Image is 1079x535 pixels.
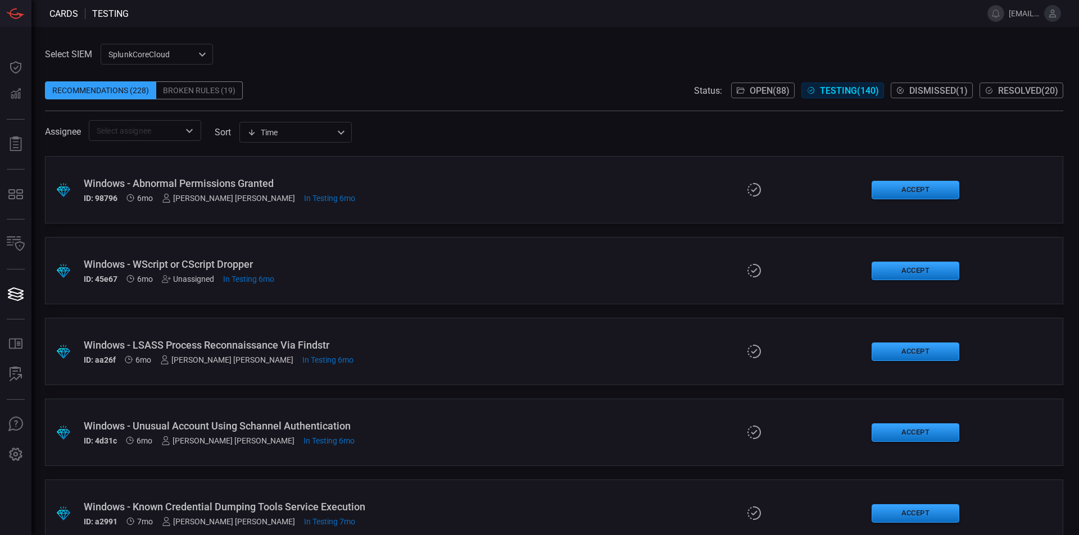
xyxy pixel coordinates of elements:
[182,123,197,139] button: Open
[998,85,1058,96] span: Resolved ( 20 )
[84,517,117,526] h5: ID: a2991
[872,181,959,199] button: Accept
[872,342,959,361] button: Accept
[84,355,116,364] h5: ID: aa26f
[731,83,795,98] button: Open(88)
[137,275,153,283] span: Feb 24, 2025 1:24 AM
[304,517,355,526] span: Feb 17, 2025 1:24 PM
[2,331,29,358] button: Rule Catalog
[161,436,294,445] div: [PERSON_NAME] [PERSON_NAME]
[909,85,968,96] span: Dismissed ( 1 )
[2,441,29,468] button: Preferences
[137,517,153,526] span: Feb 17, 2025 1:10 AM
[872,504,959,523] button: Accept
[45,81,156,99] div: Recommendations (228)
[160,355,293,364] div: [PERSON_NAME] [PERSON_NAME]
[108,49,195,60] p: SplunkCoreCloud
[304,194,355,203] span: Feb 24, 2025 11:53 AM
[872,262,959,280] button: Accept
[980,83,1063,98] button: Resolved(20)
[84,420,441,432] div: Windows - Unusual Account Using Schannel Authentication
[2,81,29,108] button: Detections
[156,81,243,99] div: Broken Rules (19)
[137,436,152,445] span: Feb 24, 2025 1:24 AM
[84,275,117,283] h5: ID: 45e67
[2,411,29,438] button: Ask Us A Question
[92,124,179,138] input: Select assignee
[820,85,879,96] span: Testing ( 140 )
[84,258,441,270] div: Windows - WScript or CScript Dropper
[135,355,151,364] span: Feb 24, 2025 1:24 AM
[2,54,29,81] button: Dashboard
[694,85,722,96] span: Status:
[2,281,29,308] button: Cards
[891,83,973,98] button: Dismissed(1)
[2,131,29,158] button: Reports
[303,436,355,445] span: Feb 24, 2025 11:37 AM
[801,83,884,98] button: Testing(140)
[215,127,231,138] label: sort
[45,49,92,60] label: Select SIEM
[162,517,295,526] div: [PERSON_NAME] [PERSON_NAME]
[2,181,29,208] button: MITRE - Detection Posture
[84,177,441,189] div: Windows - Abnormal Permissions Granted
[137,194,153,203] span: Feb 24, 2025 1:24 AM
[2,231,29,258] button: Inventory
[162,194,295,203] div: [PERSON_NAME] [PERSON_NAME]
[84,339,441,351] div: Windows - LSASS Process Reconnaissance Via Findstr
[247,127,334,138] div: Time
[84,194,117,203] h5: ID: 98796
[49,8,78,19] span: Cards
[750,85,790,96] span: Open ( 88 )
[302,355,353,364] span: Feb 24, 2025 11:43 AM
[2,361,29,388] button: ALERT ANALYSIS
[162,275,214,283] div: Unassigned
[223,275,274,283] span: Feb 24, 2025 11:48 AM
[84,501,441,513] div: Windows - Known Credential Dumping Tools Service Execution
[92,8,129,19] span: testing
[45,126,81,137] span: Assignee
[872,423,959,442] button: Accept
[1009,9,1040,18] span: [EMAIL_ADDRESS][DOMAIN_NAME]
[84,436,117,445] h5: ID: 4d31c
